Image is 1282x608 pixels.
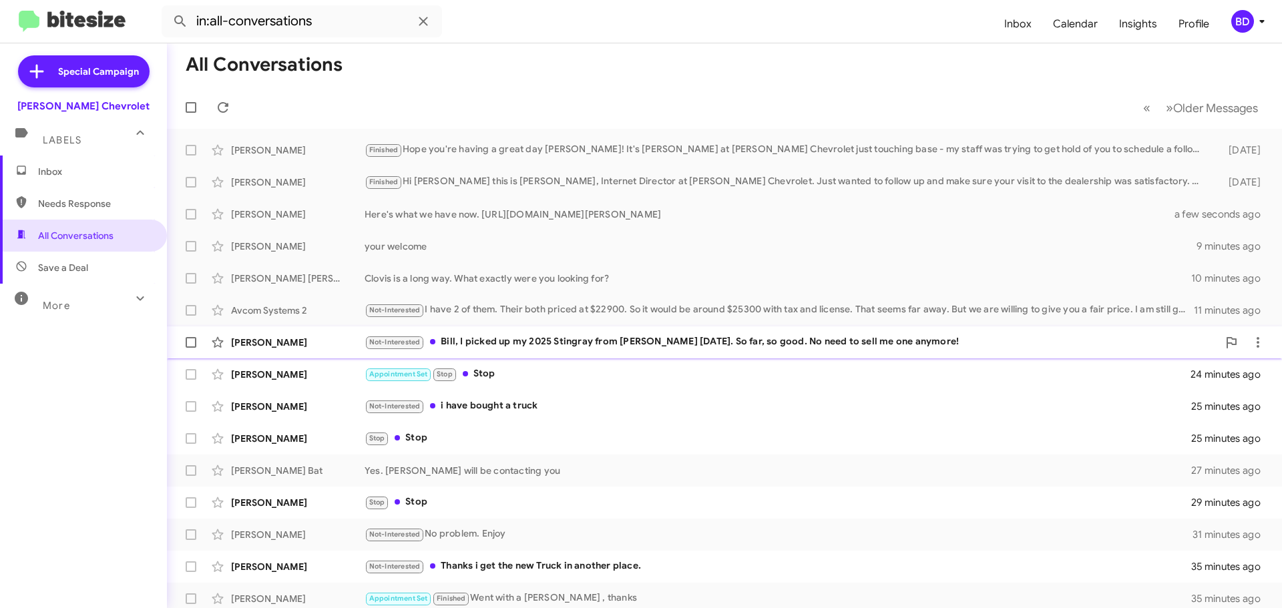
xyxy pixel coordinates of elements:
[231,528,365,541] div: [PERSON_NAME]
[1042,5,1108,43] a: Calendar
[1207,143,1271,157] div: [DATE]
[38,165,152,178] span: Inbox
[1191,496,1271,509] div: 29 minutes ago
[43,300,70,312] span: More
[1193,528,1271,541] div: 31 minutes ago
[1231,10,1254,33] div: BD
[365,366,1191,382] div: Stop
[365,334,1218,350] div: Bill, I picked up my 2025 Stingray from [PERSON_NAME] [DATE]. So far, so good. No need to sell me...
[369,594,428,603] span: Appointment Set
[365,142,1207,158] div: Hope you're having a great day [PERSON_NAME]! It's [PERSON_NAME] at [PERSON_NAME] Chevrolet just ...
[231,496,365,509] div: [PERSON_NAME]
[437,370,453,378] span: Stop
[1194,304,1271,317] div: 11 minutes ago
[231,208,365,221] div: [PERSON_NAME]
[369,498,385,507] span: Stop
[1135,94,1158,121] button: Previous
[231,336,365,349] div: [PERSON_NAME]
[18,55,150,87] a: Special Campaign
[38,197,152,210] span: Needs Response
[365,174,1207,190] div: Hi [PERSON_NAME] this is [PERSON_NAME], Internet Director at [PERSON_NAME] Chevrolet. Just wanted...
[231,592,365,605] div: [PERSON_NAME]
[1191,560,1271,573] div: 35 minutes ago
[1220,10,1267,33] button: BD
[1191,592,1271,605] div: 35 minutes ago
[231,272,365,285] div: [PERSON_NAME] [PERSON_NAME]
[369,306,421,314] span: Not-Interested
[1168,5,1220,43] a: Profile
[437,594,466,603] span: Finished
[1191,368,1271,381] div: 24 minutes ago
[231,560,365,573] div: [PERSON_NAME]
[1136,94,1266,121] nav: Page navigation example
[994,5,1042,43] a: Inbox
[1158,94,1266,121] button: Next
[43,134,81,146] span: Labels
[1191,400,1271,413] div: 25 minutes ago
[1191,432,1271,445] div: 25 minutes ago
[1191,464,1271,477] div: 27 minutes ago
[1108,5,1168,43] a: Insights
[365,559,1191,574] div: Thanks i get the new Truck in another place.
[162,5,442,37] input: Search
[1191,208,1271,221] div: a few seconds ago
[369,434,385,442] span: Stop
[231,240,365,253] div: [PERSON_NAME]
[365,208,1191,221] div: Here's what we have now. [URL][DOMAIN_NAME][PERSON_NAME]
[1207,176,1271,189] div: [DATE]
[369,338,421,346] span: Not-Interested
[365,495,1191,510] div: Stop
[1191,272,1271,285] div: 10 minutes ago
[38,261,88,274] span: Save a Deal
[1173,101,1258,115] span: Older Messages
[365,464,1191,477] div: Yes. [PERSON_NAME] will be contacting you
[369,530,421,539] span: Not-Interested
[231,400,365,413] div: [PERSON_NAME]
[231,176,365,189] div: [PERSON_NAME]
[231,464,365,477] div: [PERSON_NAME] Bat
[1166,99,1173,116] span: »
[58,65,139,78] span: Special Campaign
[365,527,1193,542] div: No problem. Enjoy
[365,302,1194,318] div: I have 2 of them. Their both priced at $22900. So it would be around $25300 with tax and license....
[369,402,421,410] span: Not-Interested
[231,143,365,157] div: [PERSON_NAME]
[231,368,365,381] div: [PERSON_NAME]
[369,178,399,186] span: Finished
[365,240,1197,253] div: your welcome
[365,398,1191,414] div: i have bought a truck
[231,432,365,445] div: [PERSON_NAME]
[38,229,114,242] span: All Conversations
[365,591,1191,606] div: Went with a [PERSON_NAME] , thanks
[186,54,343,75] h1: All Conversations
[369,562,421,571] span: Not-Interested
[17,99,150,113] div: [PERSON_NAME] Chevrolet
[1143,99,1150,116] span: «
[369,370,428,378] span: Appointment Set
[369,145,399,154] span: Finished
[231,304,365,317] div: Avcom Systems 2
[365,272,1191,285] div: Clovis is a long way. What exactly were you looking for?
[1197,240,1271,253] div: 9 minutes ago
[365,430,1191,446] div: Stop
